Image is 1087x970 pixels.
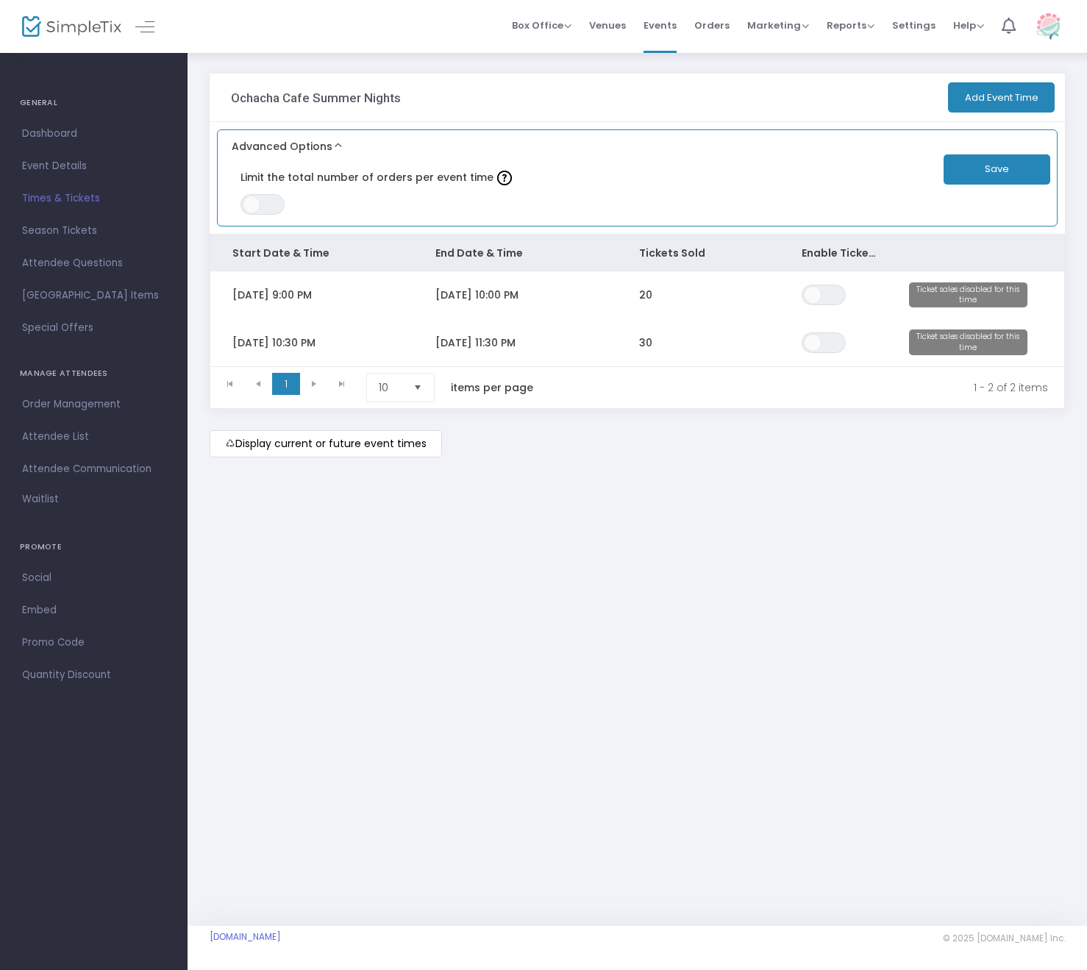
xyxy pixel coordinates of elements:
[22,492,59,507] span: Waitlist
[564,373,1048,402] kendo-pager-info: 1 - 2 of 2 items
[22,427,165,446] span: Attendee List
[639,335,652,350] span: 30
[210,235,413,271] th: Start Date & Time
[22,601,165,620] span: Embed
[22,157,165,176] span: Event Details
[435,288,518,302] span: [DATE] 10:00 PM
[944,154,1050,185] button: Save
[589,7,626,44] span: Venues
[232,288,312,302] span: [DATE] 9:00 PM
[644,7,677,44] span: Events
[943,932,1065,944] span: © 2025 [DOMAIN_NAME] Inc.
[435,335,516,350] span: [DATE] 11:30 PM
[379,380,402,395] span: 10
[22,221,165,240] span: Season Tickets
[22,666,165,685] span: Quantity Discount
[210,430,442,457] m-button: Display current or future event times
[22,254,165,273] span: Attendee Questions
[639,288,652,302] span: 20
[272,373,300,395] span: Page 1
[909,282,1027,308] span: Ticket sales disabled for this time
[892,7,935,44] span: Settings
[22,286,165,305] span: [GEOGRAPHIC_DATA] Items
[953,18,984,32] span: Help
[694,7,730,44] span: Orders
[22,189,165,208] span: Times & Tickets
[413,235,616,271] th: End Date & Time
[617,235,780,271] th: Tickets Sold
[22,395,165,414] span: Order Management
[218,130,346,154] button: Advanced Options
[20,359,168,388] h4: MANAGE ATTENDEES
[231,90,401,105] h3: Ochacha Cafe Summer Nights
[451,380,533,395] label: items per page
[827,18,874,32] span: Reports
[232,335,316,350] span: [DATE] 10:30 PM
[20,532,168,562] h4: PROMOTE
[747,18,809,32] span: Marketing
[780,235,902,271] th: Enable Ticket Sales
[512,18,571,32] span: Box Office
[210,235,1064,366] div: Data table
[22,318,165,338] span: Special Offers
[407,374,428,402] button: Select
[20,88,168,118] h4: GENERAL
[240,162,922,194] label: Limit the total number of orders per event time
[909,329,1027,355] span: Ticket sales disabled for this time
[948,82,1055,113] button: Add Event Time
[22,124,165,143] span: Dashboard
[22,633,165,652] span: Promo Code
[497,171,512,185] img: question-mark
[22,460,165,479] span: Attendee Communication
[22,568,165,588] span: Social
[210,931,281,943] a: [DOMAIN_NAME]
